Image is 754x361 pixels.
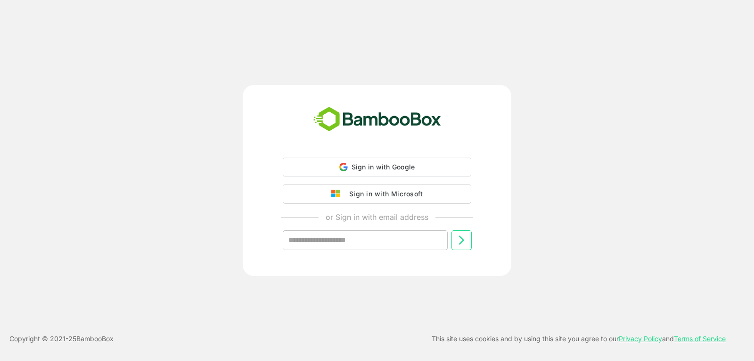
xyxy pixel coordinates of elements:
[674,335,726,343] a: Terms of Service
[344,188,423,200] div: Sign in with Microsoft
[9,333,114,344] p: Copyright © 2021- 25 BambooBox
[308,104,446,135] img: bamboobox
[283,158,471,176] div: Sign in with Google
[331,190,344,198] img: google
[326,211,428,223] p: or Sign in with email address
[352,163,415,171] span: Sign in with Google
[283,184,471,204] button: Sign in with Microsoft
[619,335,662,343] a: Privacy Policy
[432,333,726,344] p: This site uses cookies and by using this site you agree to our and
